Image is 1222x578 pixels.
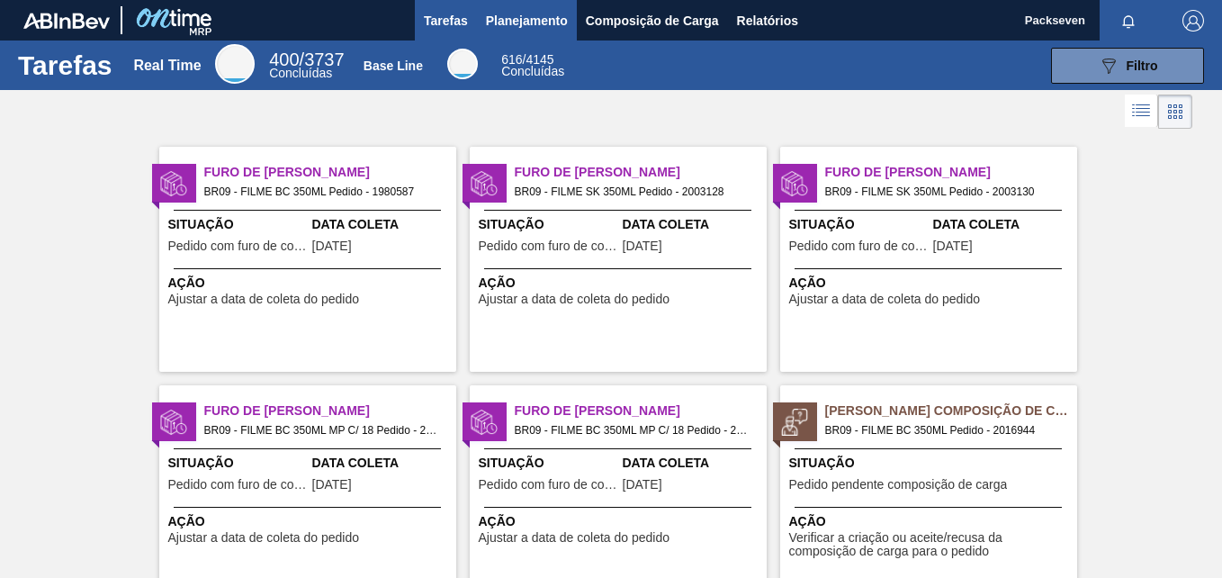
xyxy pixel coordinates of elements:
[269,66,332,80] span: Concluídas
[479,531,670,545] span: Ajustar a data de coleta do pedido
[1158,95,1192,129] div: Visão em Cards
[789,531,1073,559] span: Verificar a criação ou aceite/recusa da composição de carga para o pedido
[168,239,308,253] span: Pedido com furo de coleta
[789,454,1073,473] span: Situação
[501,64,564,78] span: Concluídas
[479,454,618,473] span: Situação
[501,52,522,67] span: 616
[312,454,452,473] span: Data Coleta
[789,274,1073,293] span: Ação
[364,59,423,73] div: Base Line
[486,10,568,32] span: Planejamento
[1051,48,1204,84] button: Filtro
[623,239,662,253] span: 24/09/2025
[160,170,187,197] img: status
[737,10,798,32] span: Relatórios
[312,478,352,492] span: 22/09/2025
[168,274,452,293] span: Ação
[789,478,1008,492] span: Pedido pendente composição de carga
[447,49,478,79] div: Base Line
[781,170,808,197] img: status
[168,293,360,306] span: Ajustar a data de coleta do pedido
[204,402,456,420] span: Furo de Coleta
[160,409,187,436] img: status
[215,44,255,84] div: Real Time
[789,512,1073,531] span: Ação
[825,163,1077,182] span: Furo de Coleta
[623,215,762,234] span: Data Coleta
[515,402,767,420] span: Furo de Coleta
[586,10,719,32] span: Composição de Carga
[623,454,762,473] span: Data Coleta
[18,55,112,76] h1: Tarefas
[269,50,344,69] span: / 3737
[825,420,1063,440] span: BR09 - FILME BC 350ML Pedido - 2016944
[479,215,618,234] span: Situação
[133,58,201,74] div: Real Time
[501,52,553,67] span: / 4145
[479,478,618,492] span: Pedido com furo de coleta
[1125,95,1158,129] div: Visão em Lista
[789,239,929,253] span: Pedido com furo de coleta
[515,182,752,202] span: BR09 - FILME SK 350ML Pedido - 2003128
[479,512,762,531] span: Ação
[168,531,360,545] span: Ajustar a data de coleta do pedido
[1100,8,1157,33] button: Notificações
[479,239,618,253] span: Pedido com furo de coleta
[933,215,1073,234] span: Data Coleta
[269,52,344,79] div: Real Time
[781,409,808,436] img: status
[204,182,442,202] span: BR09 - FILME BC 350ML Pedido - 1980587
[269,50,299,69] span: 400
[204,163,456,182] span: Furo de Coleta
[312,239,352,253] span: 11/09/2025
[471,409,498,436] img: status
[471,170,498,197] img: status
[168,454,308,473] span: Situação
[168,478,308,492] span: Pedido com furo de coleta
[825,182,1063,202] span: BR09 - FILME SK 350ML Pedido - 2003130
[168,512,452,531] span: Ação
[204,420,442,440] span: BR09 - FILME BC 350ML MP C/ 18 Pedido - 2003155
[501,54,564,77] div: Base Line
[789,293,981,306] span: Ajustar a data de coleta do pedido
[515,420,752,440] span: BR09 - FILME BC 350ML MP C/ 18 Pedido - 2003156
[479,293,670,306] span: Ajustar a data de coleta do pedido
[933,239,973,253] span: 24/09/2025
[312,215,452,234] span: Data Coleta
[424,10,468,32] span: Tarefas
[515,163,767,182] span: Furo de Coleta
[1127,59,1158,73] span: Filtro
[789,215,929,234] span: Situação
[168,215,308,234] span: Situação
[23,13,110,29] img: TNhmsLtSVTkK8tSr43FrP2fwEKptu5GPRR3wAAAABJRU5ErkJggg==
[825,402,1077,420] span: Pedido Aguardando Composição de Carga
[479,274,762,293] span: Ação
[623,478,662,492] span: 22/09/2025
[1182,10,1204,32] img: Logout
